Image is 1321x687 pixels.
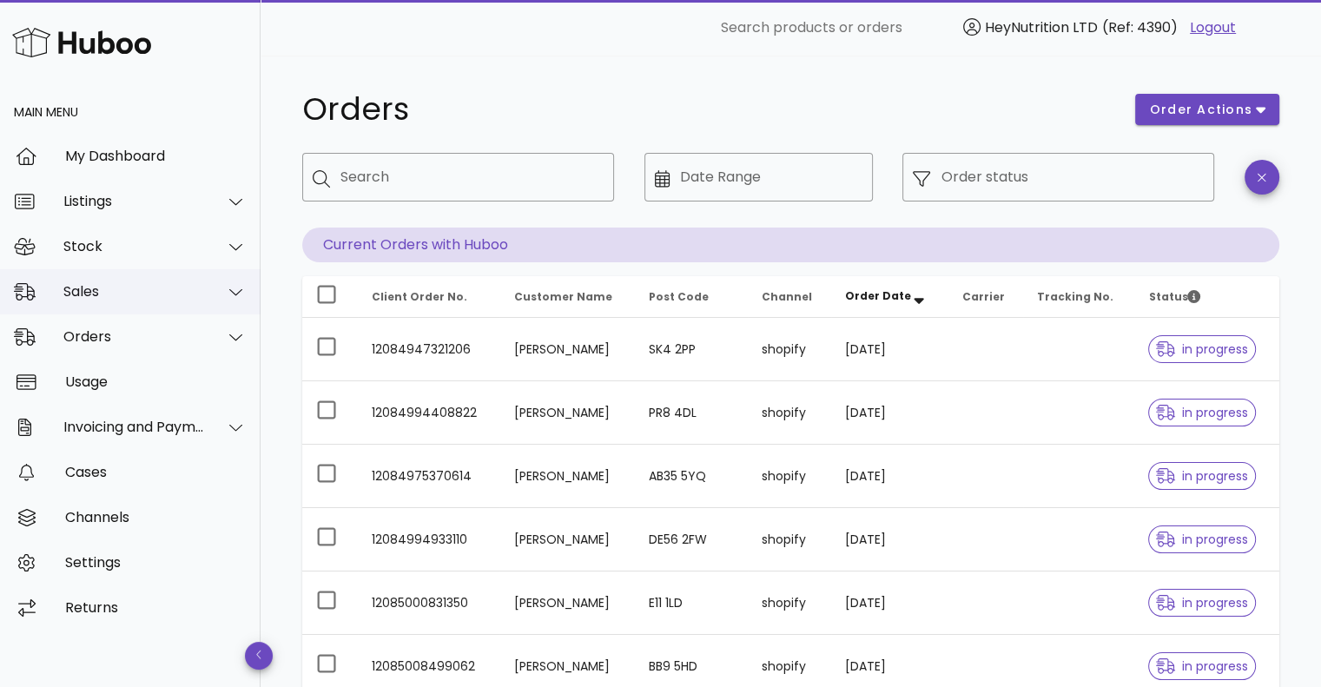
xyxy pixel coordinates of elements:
[831,318,948,381] td: [DATE]
[648,289,708,304] span: Post Code
[499,445,634,508] td: [PERSON_NAME]
[499,508,634,571] td: [PERSON_NAME]
[499,276,634,318] th: Customer Name
[1156,470,1248,482] span: in progress
[1134,276,1279,318] th: Status
[1156,343,1248,355] span: in progress
[748,508,831,571] td: shopify
[962,289,1005,304] span: Carrier
[358,508,499,571] td: 12084994933110
[748,571,831,635] td: shopify
[985,17,1098,37] span: HeyNutrition LTD
[63,283,205,300] div: Sales
[65,148,247,164] div: My Dashboard
[845,288,911,303] span: Order Date
[65,373,247,390] div: Usage
[948,276,1024,318] th: Carrier
[1102,17,1178,37] span: (Ref: 4390)
[63,328,205,345] div: Orders
[634,381,747,445] td: PR8 4DL
[63,238,205,254] div: Stock
[748,318,831,381] td: shopify
[302,94,1114,125] h1: Orders
[358,445,499,508] td: 12084975370614
[358,381,499,445] td: 12084994408822
[748,381,831,445] td: shopify
[65,554,247,571] div: Settings
[358,276,499,318] th: Client Order No.
[358,318,499,381] td: 12084947321206
[372,289,467,304] span: Client Order No.
[1023,276,1134,318] th: Tracking No.
[513,289,611,304] span: Customer Name
[1190,17,1236,38] a: Logout
[634,508,747,571] td: DE56 2FW
[499,571,634,635] td: [PERSON_NAME]
[634,276,747,318] th: Post Code
[634,318,747,381] td: SK4 2PP
[499,318,634,381] td: [PERSON_NAME]
[65,599,247,616] div: Returns
[65,464,247,480] div: Cases
[358,571,499,635] td: 12085000831350
[1148,289,1200,304] span: Status
[1156,597,1248,609] span: in progress
[748,445,831,508] td: shopify
[634,571,747,635] td: E11 1LD
[499,381,634,445] td: [PERSON_NAME]
[1156,660,1248,672] span: in progress
[831,276,948,318] th: Order Date: Sorted descending. Activate to remove sorting.
[831,508,948,571] td: [DATE]
[748,276,831,318] th: Channel
[1037,289,1113,304] span: Tracking No.
[12,23,151,61] img: Huboo Logo
[1135,94,1279,125] button: order actions
[302,228,1279,262] p: Current Orders with Huboo
[831,445,948,508] td: [DATE]
[831,381,948,445] td: [DATE]
[63,193,205,209] div: Listings
[634,445,747,508] td: AB35 5YQ
[831,571,948,635] td: [DATE]
[1149,101,1253,119] span: order actions
[65,509,247,525] div: Channels
[1156,533,1248,545] span: in progress
[63,419,205,435] div: Invoicing and Payments
[1156,406,1248,419] span: in progress
[762,289,812,304] span: Channel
